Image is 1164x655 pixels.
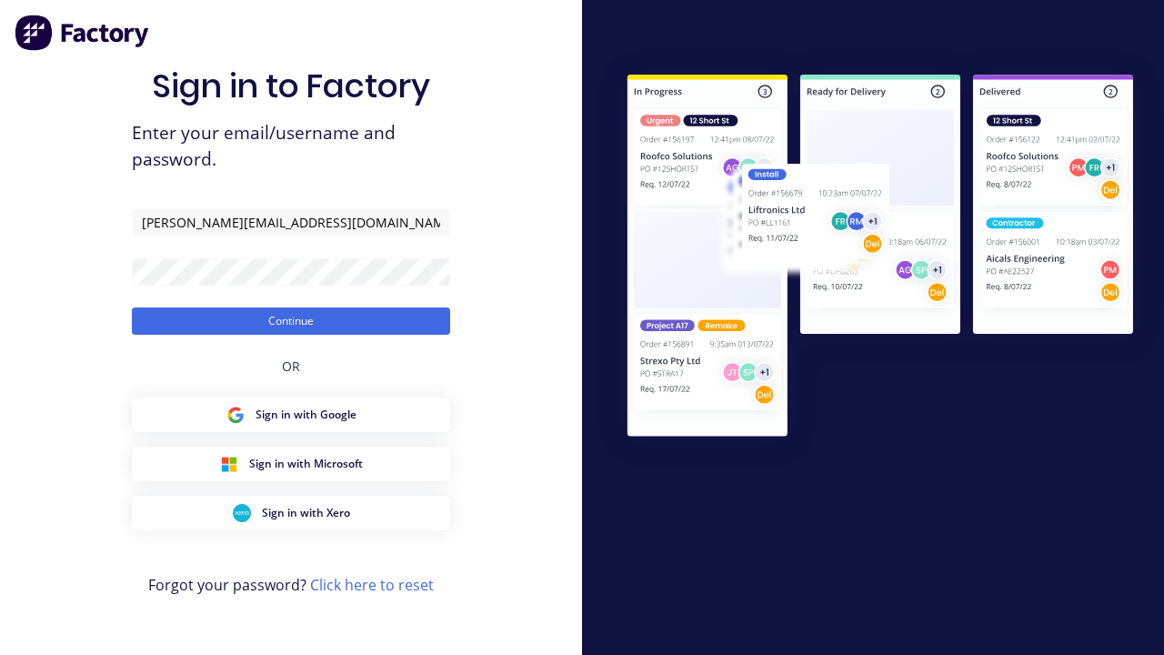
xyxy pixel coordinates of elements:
button: Google Sign inSign in with Google [132,398,450,432]
button: Microsoft Sign inSign in with Microsoft [132,447,450,481]
img: Google Sign in [226,406,245,424]
a: Click here to reset [310,575,434,595]
h1: Sign in to Factory [152,66,430,106]
img: Factory [15,15,151,51]
span: Sign in with Microsoft [249,456,363,472]
img: Xero Sign in [233,504,251,522]
span: Forgot your password? [148,574,434,596]
input: Email/Username [132,209,450,237]
img: Microsoft Sign in [220,455,238,473]
div: OR [282,335,300,398]
button: Continue [132,307,450,335]
button: Xero Sign inSign in with Xero [132,496,450,530]
span: Sign in with Google [256,407,356,423]
span: Sign in with Xero [262,505,350,521]
span: Enter your email/username and password. [132,120,450,173]
img: Sign in [597,46,1164,469]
